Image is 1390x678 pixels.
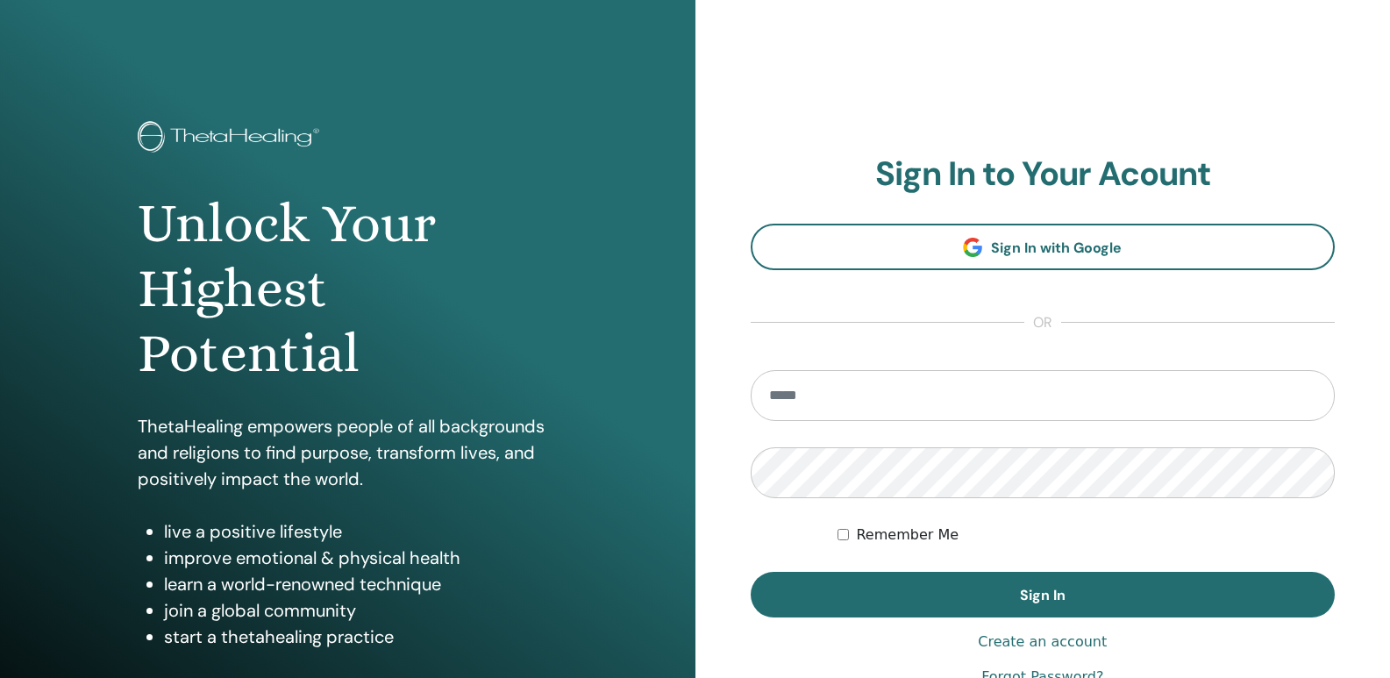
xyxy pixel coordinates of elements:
a: Sign In with Google [751,224,1336,270]
li: start a thetahealing practice [164,624,557,650]
span: or [1024,312,1061,333]
h2: Sign In to Your Acount [751,154,1336,195]
label: Remember Me [856,525,959,546]
span: Sign In [1020,586,1066,604]
li: join a global community [164,597,557,624]
li: improve emotional & physical health [164,545,557,571]
span: Sign In with Google [991,239,1122,257]
div: Keep me authenticated indefinitely or until I manually logout [838,525,1335,546]
li: live a positive lifestyle [164,518,557,545]
button: Sign In [751,572,1336,617]
h1: Unlock Your Highest Potential [138,191,557,387]
p: ThetaHealing empowers people of all backgrounds and religions to find purpose, transform lives, a... [138,413,557,492]
li: learn a world-renowned technique [164,571,557,597]
a: Create an account [978,632,1107,653]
